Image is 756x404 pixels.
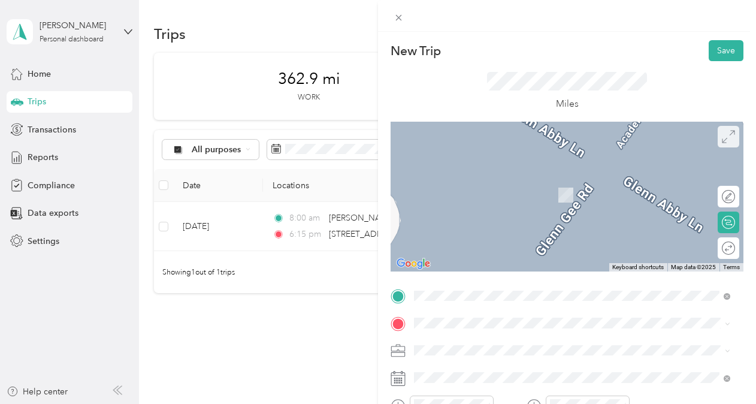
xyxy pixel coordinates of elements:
a: Open this area in Google Maps (opens a new window) [394,256,433,272]
button: Save [709,40,743,61]
img: Google [394,256,433,272]
p: New Trip [391,43,441,59]
p: Miles [556,97,579,111]
iframe: Everlance-gr Chat Button Frame [689,337,756,404]
span: Map data ©2025 [671,264,716,270]
button: Keyboard shortcuts [612,263,664,272]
